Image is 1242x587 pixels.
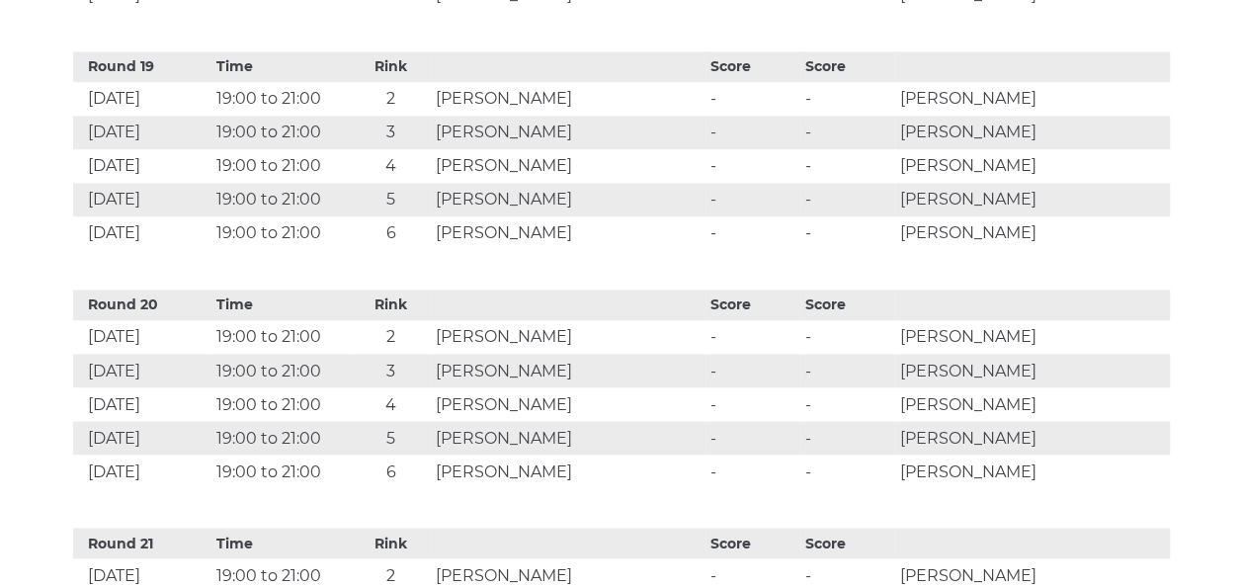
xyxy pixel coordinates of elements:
td: [DATE] [73,116,212,149]
td: - [800,149,895,183]
td: [PERSON_NAME] [895,82,1170,116]
td: [PERSON_NAME] [895,116,1170,149]
td: 3 [351,116,431,149]
td: [DATE] [73,149,212,183]
th: Score [705,290,800,320]
td: 19:00 to 21:00 [211,387,351,421]
th: Round 20 [73,290,212,320]
td: [PERSON_NAME] [431,183,705,216]
td: - [800,455,895,488]
td: 19:00 to 21:00 [211,183,351,216]
td: 19:00 to 21:00 [211,354,351,387]
td: - [705,455,800,488]
td: - [800,387,895,421]
td: [PERSON_NAME] [895,387,1170,421]
td: [PERSON_NAME] [431,149,705,183]
td: [PERSON_NAME] [895,320,1170,354]
td: [PERSON_NAME] [431,82,705,116]
th: Time [211,528,351,558]
td: - [800,183,895,216]
td: [PERSON_NAME] [431,455,705,488]
th: Score [800,290,895,320]
td: - [705,421,800,455]
td: [PERSON_NAME] [895,216,1170,250]
td: - [705,82,800,116]
td: - [705,183,800,216]
td: 4 [351,387,431,421]
td: [PERSON_NAME] [895,455,1170,488]
td: - [800,116,895,149]
td: [PERSON_NAME] [431,387,705,421]
td: 2 [351,320,431,354]
td: [PERSON_NAME] [431,354,705,387]
td: - [800,354,895,387]
td: 4 [351,149,431,183]
th: Score [705,51,800,82]
td: [PERSON_NAME] [895,183,1170,216]
td: 19:00 to 21:00 [211,320,351,354]
th: Rink [351,51,431,82]
td: 19:00 to 21:00 [211,82,351,116]
th: Score [800,528,895,558]
td: 6 [351,455,431,488]
td: [PERSON_NAME] [431,216,705,250]
td: - [705,116,800,149]
td: [DATE] [73,320,212,354]
td: - [800,216,895,250]
th: Time [211,290,351,320]
td: 5 [351,183,431,216]
td: 3 [351,354,431,387]
td: [DATE] [73,183,212,216]
td: 19:00 to 21:00 [211,455,351,488]
td: - [705,216,800,250]
th: Time [211,51,351,82]
td: 19:00 to 21:00 [211,149,351,183]
td: [PERSON_NAME] [431,116,705,149]
th: Rink [351,528,431,558]
td: - [800,320,895,354]
td: [PERSON_NAME] [895,354,1170,387]
td: [PERSON_NAME] [431,320,705,354]
td: 19:00 to 21:00 [211,216,351,250]
th: Score [800,51,895,82]
td: [PERSON_NAME] [431,421,705,455]
td: [PERSON_NAME] [895,421,1170,455]
td: - [705,320,800,354]
td: 2 [351,82,431,116]
td: [DATE] [73,421,212,455]
td: [DATE] [73,216,212,250]
td: 19:00 to 21:00 [211,116,351,149]
td: [DATE] [73,455,212,488]
td: - [705,387,800,421]
td: - [800,82,895,116]
td: [DATE] [73,387,212,421]
th: Round 19 [73,51,212,82]
td: - [705,354,800,387]
td: [PERSON_NAME] [895,149,1170,183]
td: 6 [351,216,431,250]
th: Rink [351,290,431,320]
td: 5 [351,421,431,455]
td: [DATE] [73,82,212,116]
td: [DATE] [73,354,212,387]
th: Round 21 [73,528,212,558]
td: - [800,421,895,455]
th: Score [705,528,800,558]
td: - [705,149,800,183]
td: 19:00 to 21:00 [211,421,351,455]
